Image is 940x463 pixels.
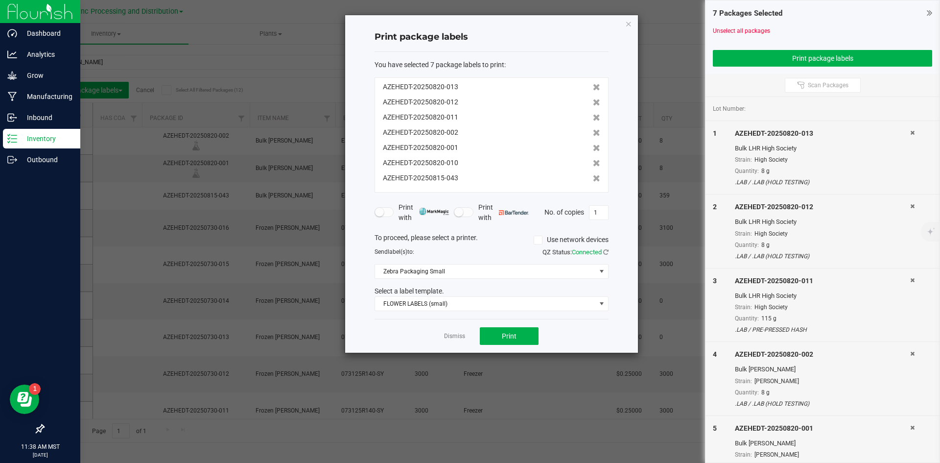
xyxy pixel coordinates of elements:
p: Inbound [17,112,76,123]
span: Print with [478,202,529,223]
span: 8 g [761,389,770,396]
div: Bulk LHR High Society [735,217,910,227]
span: No. of copies [544,208,584,216]
span: You have selected 7 package labels to print [375,61,504,69]
p: Outbound [17,154,76,166]
img: mark_magic_cybra.png [419,208,449,215]
span: High Society [754,156,788,163]
span: Print with [399,202,449,223]
p: Manufacturing [17,91,76,102]
div: AZEHEDT-20250820-001 [735,423,910,434]
iframe: Resource center unread badge [29,383,41,395]
span: AZEHEDT-20250820-012 [383,97,458,107]
inline-svg: Outbound [7,155,17,165]
p: [DATE] [4,451,76,459]
span: [PERSON_NAME] [754,451,799,458]
a: Dismiss [444,332,465,341]
span: Connected [572,248,602,256]
div: AZEHEDT-20250820-013 [735,128,910,139]
span: High Society [754,230,788,237]
span: 4 [713,350,717,358]
div: .LAB / .LAB (HOLD TESTING) [735,399,910,408]
div: Bulk LHR High Society [735,291,910,301]
button: Print package labels [713,50,932,67]
span: FLOWER LABELS (small) [375,297,596,311]
span: Send to: [375,248,414,255]
span: Quantity: [735,168,759,174]
span: Print [502,332,517,340]
span: AZEHEDT-20250820-013 [383,82,458,92]
span: 5 [713,424,717,432]
div: AZEHEDT-20250820-002 [735,349,910,360]
div: Bulk [PERSON_NAME] [735,439,910,448]
a: Unselect all packages [713,27,770,34]
div: Bulk LHR High Society [735,144,910,153]
div: .LAB / .LAB (HOLD TESTING) [735,252,910,261]
iframe: Resource center [10,385,39,414]
span: AZEHEDT-20250815-043 [383,173,458,183]
inline-svg: Grow [7,71,17,80]
span: Quantity: [735,389,759,396]
div: .LAB / .LAB (HOLD TESTING) [735,178,910,187]
div: AZEHEDT-20250820-012 [735,202,910,212]
p: Analytics [17,49,76,60]
span: Strain: [735,304,752,311]
span: AZEHEDT-20250820-010 [383,158,458,168]
span: Quantity: [735,242,759,248]
button: Print [480,327,539,345]
span: AZEHEDT-20250820-011 [383,112,458,122]
span: 1 [713,129,717,137]
p: Grow [17,70,76,81]
span: 115 g [761,315,776,322]
span: Strain: [735,230,752,237]
span: Scan Packages [808,81,848,89]
inline-svg: Analytics [7,49,17,59]
h4: Print package labels [375,31,609,44]
span: AZEHEDT-20250820-002 [383,127,458,138]
inline-svg: Manufacturing [7,92,17,101]
span: 8 g [761,242,770,248]
span: 3 [713,277,717,285]
p: Inventory [17,133,76,145]
div: Bulk [PERSON_NAME] [735,365,910,374]
label: Use network devices [534,235,609,245]
span: Strain: [735,378,752,385]
span: label(s) [388,248,407,255]
inline-svg: Dashboard [7,28,17,38]
span: QZ Status: [542,248,609,256]
span: 8 g [761,168,770,174]
div: .LAB / PRE-PRESSED HASH [735,325,910,334]
span: Lot Number: [713,104,746,113]
span: Strain: [735,451,752,458]
div: To proceed, please select a printer. [367,233,616,247]
span: [PERSON_NAME] [754,378,799,385]
span: High Society [754,304,788,311]
span: Quantity: [735,315,759,322]
div: AZEHEDT-20250820-011 [735,276,910,286]
div: : [375,60,609,70]
span: 2 [713,203,717,211]
inline-svg: Inventory [7,134,17,144]
div: Select a label template. [367,286,616,296]
span: Zebra Packaging Small [375,265,596,278]
span: Strain: [735,156,752,163]
p: 11:38 AM MST [4,442,76,451]
span: AZEHEDT-20250820-001 [383,143,458,153]
p: Dashboard [17,27,76,39]
img: bartender.png [499,210,529,215]
inline-svg: Inbound [7,113,17,122]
